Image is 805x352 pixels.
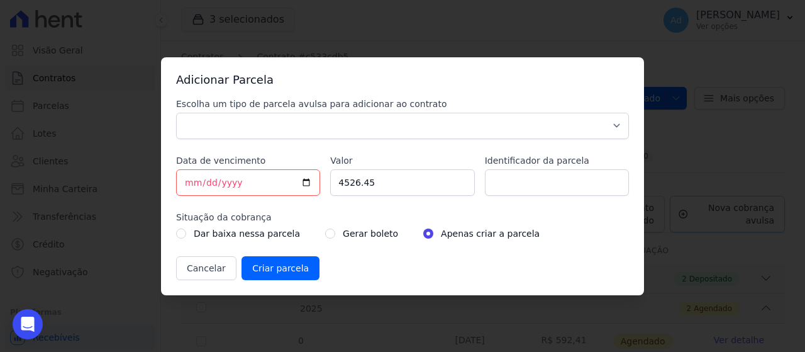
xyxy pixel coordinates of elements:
[194,226,300,241] label: Dar baixa nessa parcela
[441,226,540,241] label: Apenas criar a parcela
[176,256,236,280] button: Cancelar
[176,72,629,88] h3: Adicionar Parcela
[176,154,320,167] label: Data de vencimento
[343,226,398,241] label: Gerar boleto
[485,154,629,167] label: Identificador da parcela
[176,211,629,224] label: Situação da cobrança
[13,309,43,339] div: Open Intercom Messenger
[330,154,474,167] label: Valor
[241,256,319,280] input: Criar parcela
[176,98,629,110] label: Escolha um tipo de parcela avulsa para adicionar ao contrato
